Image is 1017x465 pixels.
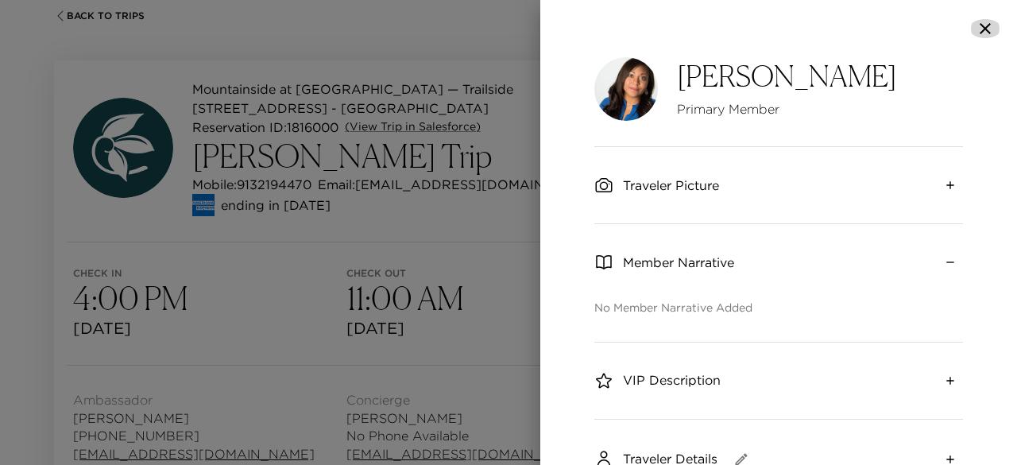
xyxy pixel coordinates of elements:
img: 9k= [594,57,658,121]
button: expand [938,368,963,393]
button: expand [938,172,963,198]
span: Primary Member [677,100,897,118]
span: VIP Description [623,371,721,389]
h4: [PERSON_NAME] [677,60,897,94]
span: Traveler Picture [623,176,719,194]
span: Member Narrative [623,254,734,271]
p: No Member Narrative Added [594,300,963,316]
button: collapse [938,250,963,275]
